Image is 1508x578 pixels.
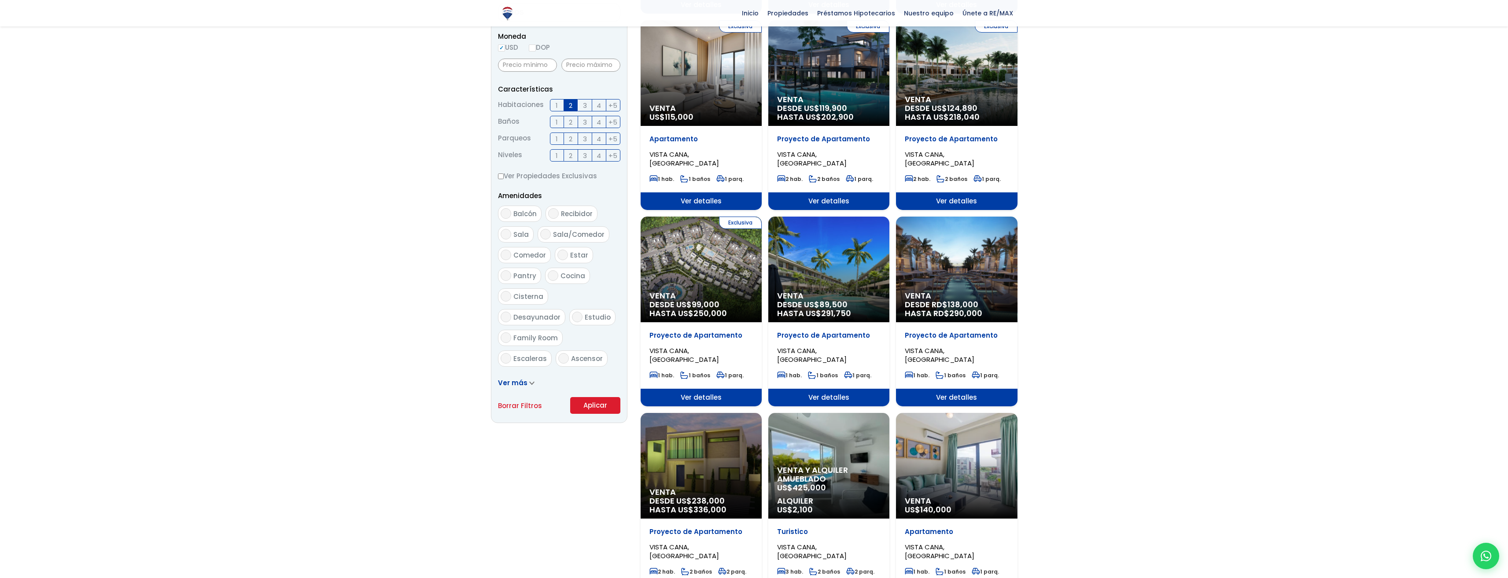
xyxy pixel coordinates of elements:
span: 1 parq. [972,568,999,575]
span: Ver detalles [896,192,1017,210]
input: Precio máximo [561,59,620,72]
span: 3 [583,150,587,161]
input: Recibidor [548,208,559,219]
span: 3 [583,133,587,144]
span: Baños [498,116,520,128]
span: 2 hab. [905,175,930,183]
a: Venta DESDE RD$138,000 HASTA RD$290,000 Proyecto de Apartamento VISTA CANA, [GEOGRAPHIC_DATA] 1 h... [896,217,1017,406]
span: 1 [556,117,558,128]
span: 2 hab. [777,175,803,183]
input: DOP [529,44,536,52]
span: 1 [556,150,558,161]
span: Alquiler [777,497,881,505]
a: Exclusiva Venta DESDE US$119,900 HASTA US$202,900 Proyecto de Apartamento VISTA CANA, [GEOGRAPHIC... [768,20,889,210]
span: 4 [597,150,601,161]
span: 2 baños [809,175,840,183]
span: Inicio [737,7,763,20]
span: US$ [905,504,951,515]
span: 1 baños [936,372,966,379]
span: VISTA CANA, [GEOGRAPHIC_DATA] [777,542,847,560]
input: Sala [501,229,511,239]
label: Ver Propiedades Exclusivas [498,170,620,181]
span: VISTA CANA, [GEOGRAPHIC_DATA] [777,346,847,364]
p: Proyecto de Apartamento [777,331,881,340]
a: Exclusiva Venta DESDE US$99,000 HASTA US$250,000 Proyecto de Apartamento VISTA CANA, [GEOGRAPHIC_... [641,217,762,406]
span: 3 [583,100,587,111]
a: Exclusiva Venta DESDE US$124,890 HASTA US$218,040 Proyecto de Apartamento VISTA CANA, [GEOGRAPHIC... [896,20,1017,210]
span: HASTA RD$ [905,309,1008,318]
span: 250,000 [693,308,727,319]
span: 218,040 [949,111,980,122]
span: Venta [777,291,881,300]
span: Venta [649,488,753,497]
span: 1 hab. [777,372,802,379]
span: Family Room [513,333,558,342]
span: Exclusiva [975,20,1018,33]
span: 1 parq. [716,175,744,183]
span: DESDE US$ [777,300,881,318]
span: VISTA CANA, [GEOGRAPHIC_DATA] [905,542,974,560]
input: Escaleras [501,353,511,364]
span: DESDE US$ [905,104,1008,121]
span: HASTA US$ [905,113,1008,121]
span: 2 baños [809,568,840,575]
p: Turistico [777,527,881,536]
span: 1 hab. [905,372,929,379]
span: Exclusiva [847,20,889,33]
span: +5 [608,117,617,128]
input: Cisterna [501,291,511,302]
span: 1 hab. [649,372,674,379]
span: 1 parq. [716,372,744,379]
span: Escaleras [513,354,547,363]
p: Características [498,84,620,95]
span: 1 baños [680,372,710,379]
a: Borrar Filtros [498,400,542,411]
span: Recibidor [561,209,593,218]
span: 1 hab. [649,175,674,183]
span: 290,000 [949,308,982,319]
p: Proyecto de Apartamento [649,331,753,340]
input: Balcón [501,208,511,219]
span: 2 parq. [846,568,874,575]
span: 1 [556,133,558,144]
span: 1 baños [680,175,710,183]
input: Estar [557,250,568,260]
span: 1 parq. [972,372,999,379]
span: 1 [556,100,558,111]
span: Nuestro equipo [900,7,958,20]
p: Amenidades [498,190,620,201]
a: Exclusiva Venta US$115,000 Apartamento VISTA CANA, [GEOGRAPHIC_DATA] 1 hab. 1 baños 1 parq. Ver d... [641,20,762,210]
span: 202,900 [821,111,854,122]
input: Family Room [501,332,511,343]
input: Cocina [548,270,558,281]
span: Venta y alquiler amueblado [777,466,881,483]
input: Ascensor [558,353,569,364]
span: Ver detalles [641,389,762,406]
span: 115,000 [665,111,693,122]
span: Venta [905,291,1008,300]
input: Estudio [572,312,583,322]
span: VISTA CANA, [GEOGRAPHIC_DATA] [777,150,847,168]
input: Sala/Comedor [540,229,551,239]
p: Apartamento [649,135,753,144]
span: Exclusiva [719,20,762,33]
p: Proyecto de Apartamento [649,527,753,536]
input: Ver Propiedades Exclusivas [498,173,504,179]
span: VISTA CANA, [GEOGRAPHIC_DATA] [905,150,974,168]
span: +5 [608,133,617,144]
span: Ver detalles [768,192,889,210]
span: Sala [513,230,529,239]
span: 1 parq. [973,175,1001,183]
span: Venta [649,291,753,300]
span: Comedor [513,250,546,260]
p: Proyecto de Apartamento [905,331,1008,340]
span: Habitaciones [498,99,544,111]
span: Pantry [513,271,536,280]
span: 2 hab. [649,568,675,575]
span: 2 parq. [718,568,746,575]
span: Ver detalles [641,192,762,210]
span: 238,000 [692,495,725,506]
span: Moneda [498,31,620,42]
span: Venta [777,95,881,104]
span: 2 [569,100,572,111]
